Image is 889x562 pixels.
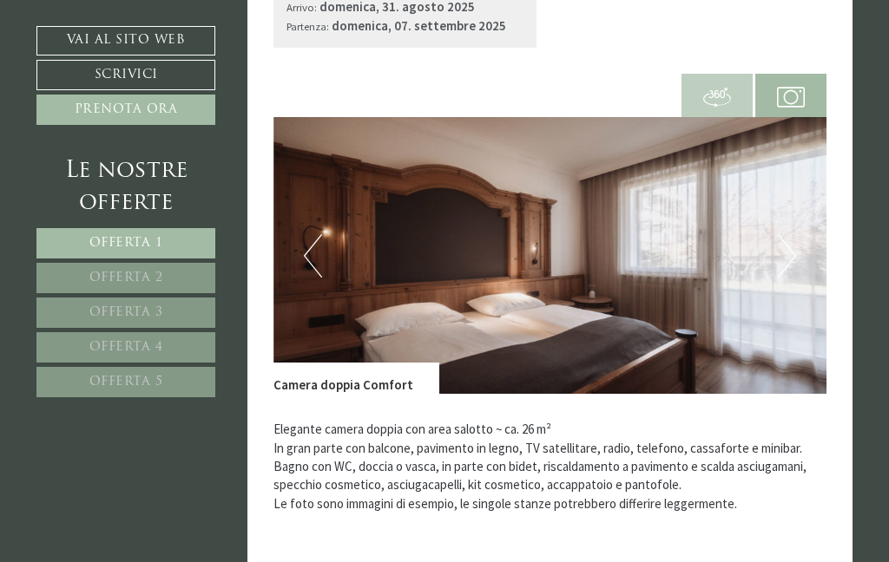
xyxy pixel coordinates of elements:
[304,234,322,278] button: Previous
[36,60,215,90] a: Scrivici
[778,234,796,278] button: Next
[89,376,163,389] span: Offerta 5
[89,237,163,250] span: Offerta 1
[703,83,731,111] img: 360-grad.svg
[89,271,163,284] span: Offerta 2
[286,19,329,33] small: Partenza:
[26,81,230,92] small: 12:26
[241,13,313,41] div: martedì
[36,155,215,219] div: Le nostre offerte
[777,83,805,111] img: camera.svg
[26,49,230,62] div: Montis – Active Nature Spa
[332,17,506,34] b: domenica, 07. settembre 2025
[13,46,239,95] div: Buon giorno, come possiamo aiutarla?
[89,341,163,354] span: Offerta 4
[459,457,555,487] button: Invia
[89,306,163,319] span: Offerta 3
[273,420,827,513] p: Elegante camera doppia con area salotto ~ ca. 26 m² In gran parte con balcone, pavimento in legno...
[273,363,439,394] div: Camera doppia Comfort
[273,117,827,394] img: image
[36,26,215,56] a: Vai al sito web
[36,95,215,125] a: Prenota ora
